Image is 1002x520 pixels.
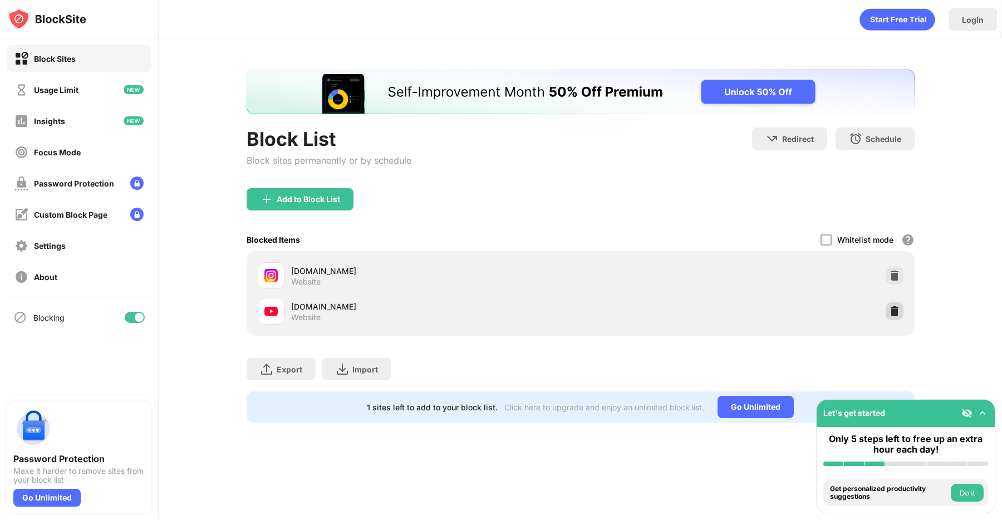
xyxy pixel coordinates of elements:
[718,396,794,418] div: Go Unlimited
[823,408,885,418] div: Let's get started
[124,85,144,94] img: new-icon.svg
[34,179,114,188] div: Password Protection
[247,235,300,244] div: Blocked Items
[962,15,984,24] div: Login
[264,269,278,282] img: favicons
[130,208,144,221] img: lock-menu.svg
[264,305,278,318] img: favicons
[951,484,984,502] button: Do it
[34,210,107,219] div: Custom Block Page
[247,70,915,114] iframe: Banner
[14,208,28,222] img: customize-block-page-off.svg
[14,114,28,128] img: insights-off.svg
[13,453,145,464] div: Password Protection
[13,489,81,507] div: Go Unlimited
[33,313,65,322] div: Blocking
[34,241,66,251] div: Settings
[247,155,411,166] div: Block sites permanently or by schedule
[866,134,901,144] div: Schedule
[352,365,378,374] div: Import
[782,134,814,144] div: Redirect
[124,116,144,125] img: new-icon.svg
[830,485,948,501] div: Get personalized productivity suggestions
[504,403,704,412] div: Click here to upgrade and enjoy an unlimited block list.
[130,176,144,190] img: lock-menu.svg
[34,116,65,126] div: Insights
[247,127,411,150] div: Block List
[823,434,988,455] div: Only 5 steps left to free up an extra hour each day!
[291,277,321,287] div: Website
[277,195,340,204] div: Add to Block List
[14,270,28,284] img: about-off.svg
[34,85,78,95] div: Usage Limit
[961,408,972,419] img: eye-not-visible.svg
[367,403,498,412] div: 1 sites left to add to your block list.
[14,176,28,190] img: password-protection-off.svg
[14,83,28,97] img: time-usage-off.svg
[13,311,27,324] img: blocking-icon.svg
[859,8,935,31] div: animation
[34,148,81,157] div: Focus Mode
[14,239,28,253] img: settings-off.svg
[34,272,57,282] div: About
[14,52,28,66] img: block-on.svg
[13,409,53,449] img: push-password-protection.svg
[977,408,988,419] img: omni-setup-toggle.svg
[291,265,581,277] div: [DOMAIN_NAME]
[14,145,28,159] img: focus-off.svg
[277,365,302,374] div: Export
[8,8,86,30] img: logo-blocksite.svg
[291,312,321,322] div: Website
[13,467,145,484] div: Make it harder to remove sites from your block list
[34,54,76,63] div: Block Sites
[837,235,893,244] div: Whitelist mode
[291,301,581,312] div: [DOMAIN_NAME]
